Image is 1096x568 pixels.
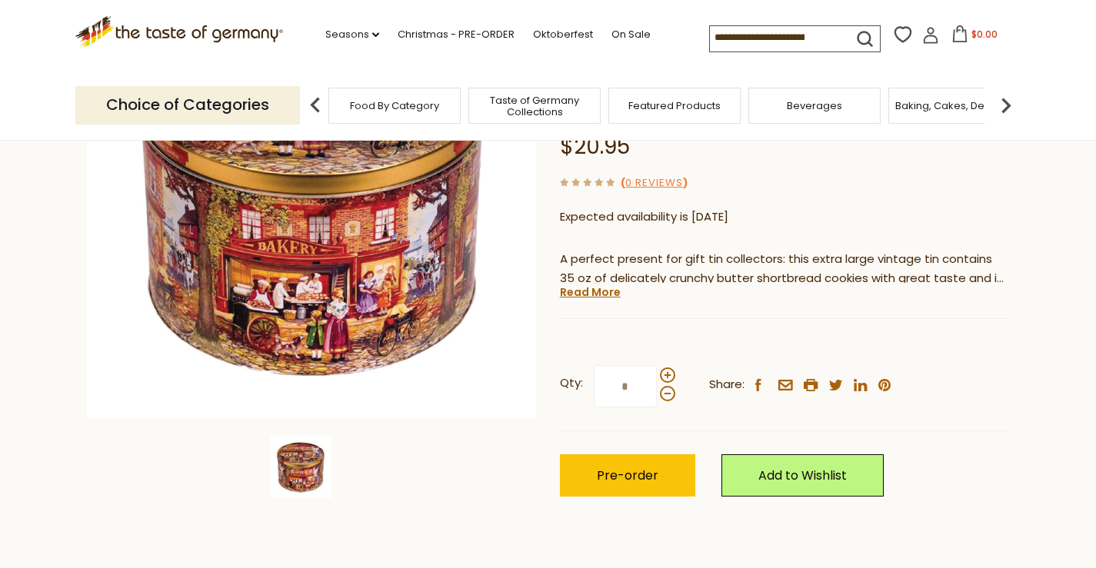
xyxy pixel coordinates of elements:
a: 0 Reviews [625,175,683,191]
a: Food By Category [350,100,439,111]
a: Read More [560,284,621,300]
a: Add to Wishlist [721,454,884,497]
span: ( ) [621,175,688,190]
p: Expected availability is [DATE] [560,208,1010,227]
p: Choice of Categories [75,86,300,124]
a: On Sale [611,26,651,43]
img: Jacobsens "Baker Shop" Danish Butter Cookies in Large Vintage Gift Tin, 35.2 oz [270,437,331,498]
button: Pre-order [560,454,695,497]
button: $0.00 [942,25,1008,48]
a: Seasons [325,26,379,43]
span: Share: [709,375,745,394]
strong: Qty: [560,374,583,393]
a: Baking, Cakes, Desserts [895,100,1014,111]
a: Featured Products [628,100,721,111]
p: A perfect present for gift tin collectors: this extra large vintage tin contains 35 oz of delicat... [560,250,1010,288]
span: Pre-order [597,467,658,484]
span: $20.95 [560,131,630,161]
a: Oktoberfest [533,26,593,43]
span: $0.00 [971,28,998,41]
a: Beverages [787,100,842,111]
img: next arrow [991,90,1021,121]
a: Christmas - PRE-ORDER [398,26,515,43]
input: Qty: [594,365,657,407]
img: previous arrow [300,90,331,121]
a: Taste of Germany Collections [473,95,596,118]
